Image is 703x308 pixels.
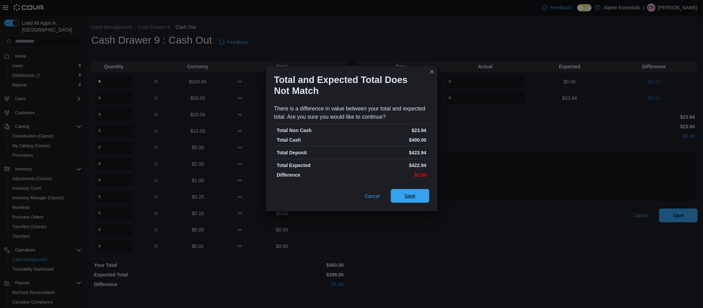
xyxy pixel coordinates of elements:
[353,162,426,169] p: $422.94
[428,68,436,76] button: Closes this modal window
[405,192,415,199] span: Save
[353,137,426,143] p: $400.00
[277,137,350,143] p: Total Cash
[362,189,383,203] button: Cancel
[391,189,429,203] button: Save
[274,74,424,96] h1: Total and Expected Total Does Not Match
[353,171,426,178] p: $1.00
[353,127,426,134] p: $23.94
[353,149,426,156] p: $423.94
[274,105,429,121] div: There is a difference in value between your total and expected total. Are you sure you would like...
[277,162,350,169] p: Total Expected
[277,127,350,134] p: Total Non Cash
[277,171,350,178] p: Difference
[277,149,350,156] p: Total Deposit
[365,193,380,200] span: Cancel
